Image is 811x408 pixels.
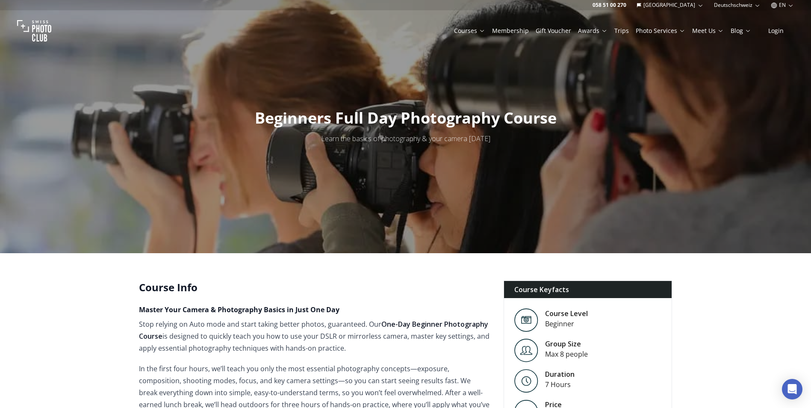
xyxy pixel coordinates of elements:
a: Blog [731,27,751,35]
img: Level [514,339,538,362]
a: Meet Us [692,27,724,35]
span: Learn the basics of photography & your camera [DATE] [321,134,490,143]
a: Awards [578,27,608,35]
a: Trips [614,27,629,35]
a: Courses [454,27,485,35]
div: Duration [545,369,575,379]
button: Courses [451,25,489,37]
span: Beginners Full Day Photography Course [255,107,557,128]
a: Photo Services [636,27,685,35]
div: Course Level [545,308,588,319]
img: Level [514,308,538,332]
a: Gift Voucher [536,27,571,35]
a: 058 51 00 270 [593,2,626,9]
div: Max 8 people [545,349,588,359]
div: Group Size [545,339,588,349]
a: Membership [492,27,529,35]
button: Awards [575,25,611,37]
button: Photo Services [632,25,689,37]
div: Course Keyfacts [504,281,672,298]
strong: Master Your Camera & Photography Basics in Just One Day [139,305,339,314]
button: Meet Us [689,25,727,37]
div: 7 Hours [545,379,575,390]
h2: Course Info [139,281,490,294]
button: Gift Voucher [532,25,575,37]
button: Login [758,25,794,37]
button: Trips [611,25,632,37]
img: Level [514,369,538,393]
p: Stop relying on Auto mode and start taking better photos, guaranteed. Our is designed to quickly ... [139,318,490,354]
button: Blog [727,25,755,37]
div: Open Intercom Messenger [782,379,802,399]
button: Membership [489,25,532,37]
img: Swiss photo club [17,14,51,48]
div: Beginner [545,319,588,329]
